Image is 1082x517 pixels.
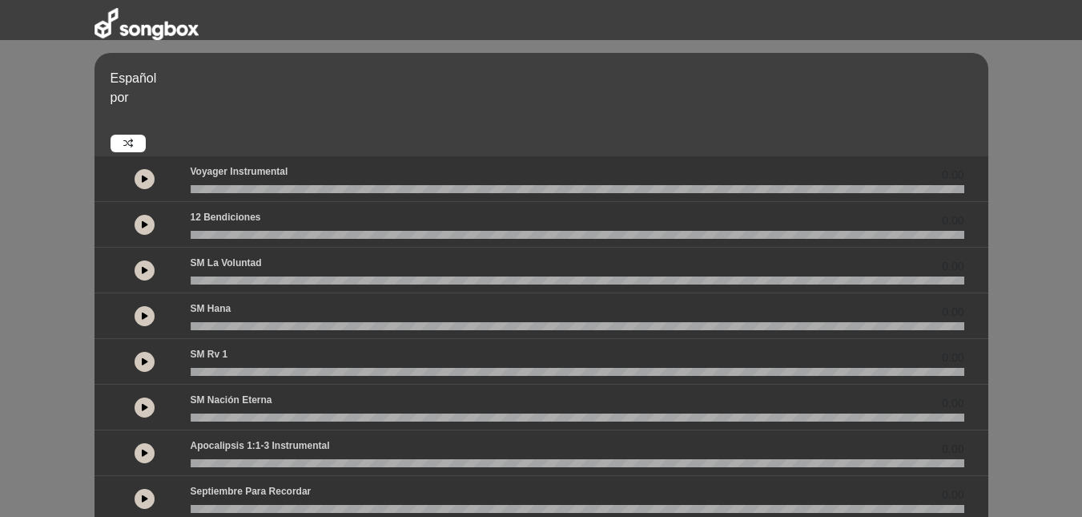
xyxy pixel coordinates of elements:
[942,488,963,501] font: 0.00
[942,214,963,227] font: 0.00
[191,440,330,451] font: Apocalipsis 1:1-3 Instrumental
[191,349,228,360] font: SM Rv 1
[942,260,963,273] font: 0.00
[191,486,312,497] font: Septiembre para recordar
[942,442,963,455] font: 0.00
[191,303,231,314] font: SM Hana
[942,305,963,318] font: 0.00
[942,397,963,410] font: 0.00
[191,212,261,223] font: 12 bendiciones
[191,166,288,177] font: Voyager Instrumental
[942,168,963,181] font: 0.00
[191,394,272,406] font: SM Nación Eterna
[942,351,963,364] font: 0.00
[95,8,199,40] img: songbox-logo-white.png
[111,91,129,104] font: por
[191,257,262,269] font: SM La Voluntad
[111,71,157,85] font: Español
